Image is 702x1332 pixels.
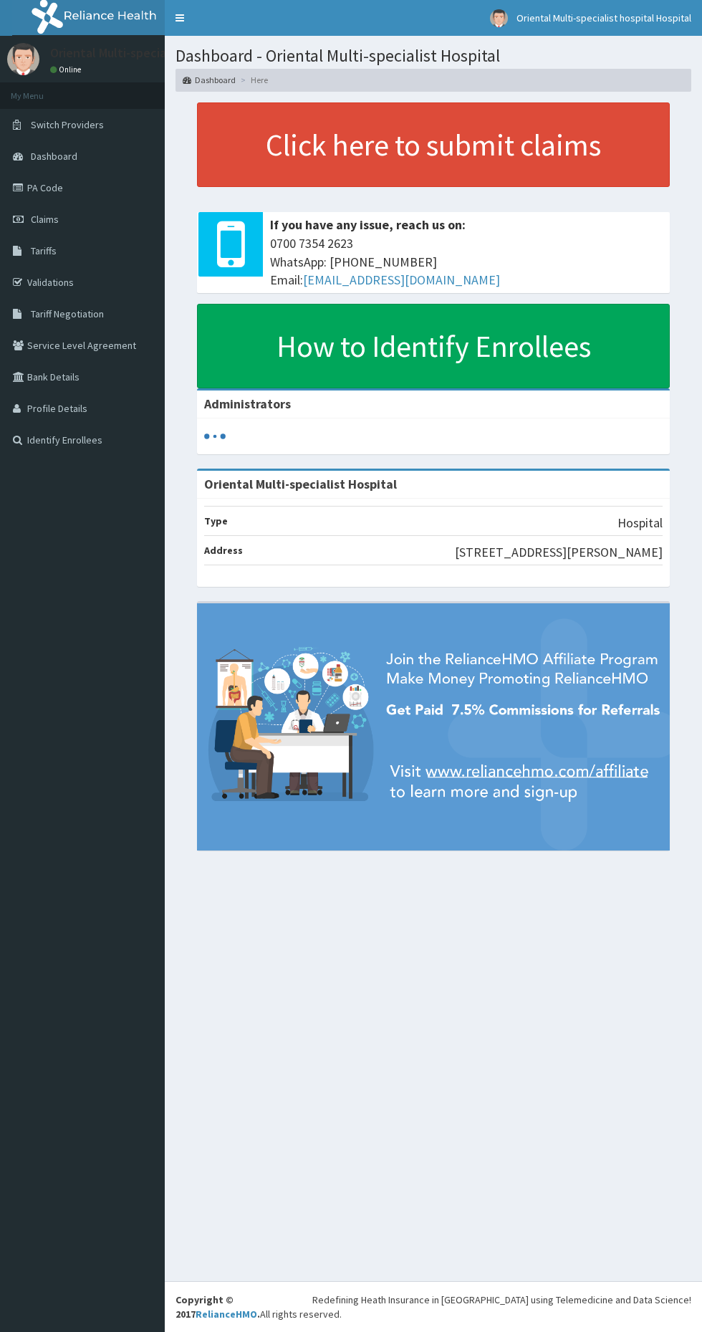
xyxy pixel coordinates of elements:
div: Redefining Heath Insurance in [GEOGRAPHIC_DATA] using Telemedicine and Data Science! [312,1293,691,1307]
a: Online [50,64,85,75]
img: provider-team-banner.png [197,603,670,851]
a: Dashboard [183,74,236,86]
span: Oriental Multi-specialist hospital Hospital [516,11,691,24]
p: Hospital [617,514,663,532]
a: How to Identify Enrollees [197,304,670,388]
span: Tariff Negotiation [31,307,104,320]
span: Switch Providers [31,118,104,131]
b: Address [204,544,243,557]
img: User Image [7,43,39,75]
span: 0700 7354 2623 WhatsApp: [PHONE_NUMBER] Email: [270,234,663,289]
svg: audio-loading [204,426,226,447]
span: Dashboard [31,150,77,163]
footer: All rights reserved. [165,1281,702,1332]
a: RelianceHMO [196,1308,257,1321]
b: Administrators [204,396,291,412]
a: [EMAIL_ADDRESS][DOMAIN_NAME] [303,272,500,288]
span: Claims [31,213,59,226]
p: Oriental Multi-specialist hospital Hospital [50,47,283,59]
strong: Oriental Multi-specialist Hospital [204,476,397,492]
img: User Image [490,9,508,27]
b: Type [204,514,228,527]
span: Tariffs [31,244,57,257]
a: Click here to submit claims [197,102,670,187]
li: Here [237,74,268,86]
b: If you have any issue, reach us on: [270,216,466,233]
strong: Copyright © 2017 . [175,1293,260,1321]
p: [STREET_ADDRESS][PERSON_NAME] [455,543,663,562]
h1: Dashboard - Oriental Multi-specialist Hospital [175,47,691,65]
